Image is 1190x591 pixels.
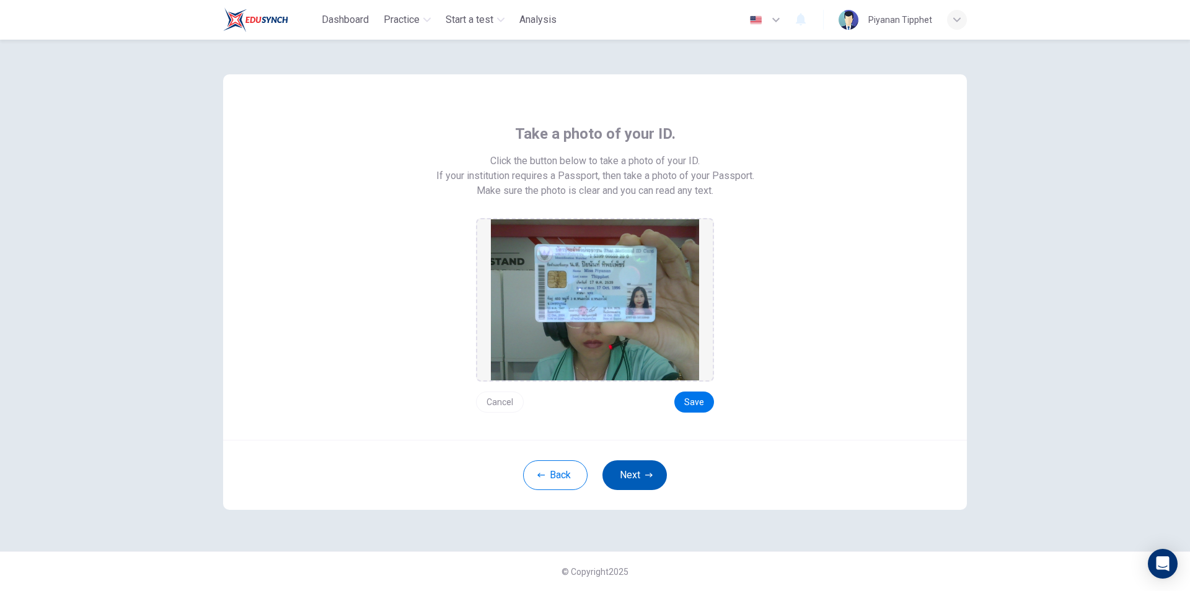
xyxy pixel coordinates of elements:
img: Train Test logo [223,7,288,32]
a: Train Test logo [223,7,317,32]
button: Dashboard [317,9,374,31]
button: Next [602,460,667,490]
div: Piyanan Tipphet [868,12,932,27]
span: Dashboard [322,12,369,27]
span: Start a test [446,12,493,27]
span: Practice [384,12,420,27]
span: Take a photo of your ID. [515,124,676,144]
button: Cancel [476,392,524,413]
button: Back [523,460,588,490]
button: Save [674,392,714,413]
img: Profile picture [839,10,858,30]
button: Start a test [441,9,509,31]
img: preview screemshot [491,219,699,380]
img: en [748,15,764,25]
span: Click the button below to take a photo of your ID. If your institution requires a Passport, then ... [436,154,754,183]
button: Analysis [514,9,562,31]
span: Make sure the photo is clear and you can read any text. [477,183,713,198]
div: Open Intercom Messenger [1148,549,1178,579]
span: © Copyright 2025 [562,567,628,577]
span: Analysis [519,12,557,27]
button: Practice [379,9,436,31]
